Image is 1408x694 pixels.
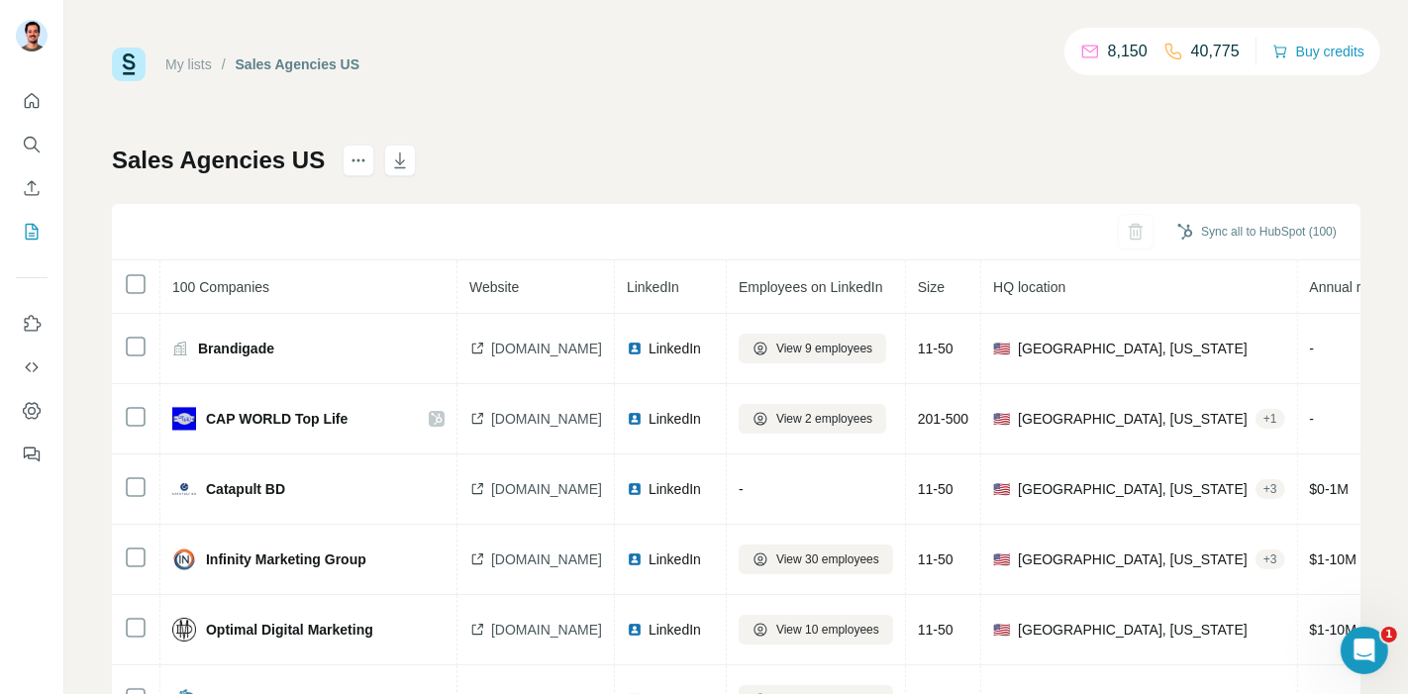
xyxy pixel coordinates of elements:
span: Optimal Digital Marketing [206,620,373,640]
span: 201-500 [918,411,968,427]
span: [GEOGRAPHIC_DATA], [US_STATE] [1018,409,1248,429]
button: Quick start [16,83,48,119]
span: [GEOGRAPHIC_DATA], [US_STATE] [1018,620,1248,640]
span: [DOMAIN_NAME] [491,409,602,429]
button: View 10 employees [739,615,893,644]
button: Search [16,127,48,162]
span: - [739,481,744,497]
li: / [222,54,226,74]
span: 🇺🇸 [993,620,1010,640]
button: Buy credits [1272,38,1364,65]
img: Surfe Logo [112,48,146,81]
span: [DOMAIN_NAME] [491,549,602,569]
button: View 9 employees [739,334,886,363]
button: Feedback [16,437,48,472]
button: Sync all to HubSpot (100) [1163,217,1351,247]
button: View 30 employees [739,545,893,574]
button: Use Surfe API [16,349,48,385]
span: LinkedIn [649,339,701,358]
img: LinkedIn logo [627,551,643,567]
span: 🇺🇸 [993,339,1010,358]
span: View 10 employees [776,621,879,639]
span: Brandigade [198,339,274,358]
iframe: Intercom live chat [1341,627,1388,674]
span: $ 1-10M [1310,622,1357,638]
button: Dashboard [16,393,48,429]
p: 40,775 [1191,40,1240,63]
span: 100 Companies [172,279,269,295]
span: LinkedIn [649,620,701,640]
span: [GEOGRAPHIC_DATA], [US_STATE] [1018,549,1248,569]
button: View 2 employees [739,404,886,434]
a: My lists [165,56,212,72]
span: Employees on LinkedIn [739,279,883,295]
span: View 2 employees [776,410,872,428]
span: 1 [1381,627,1397,643]
span: 11-50 [918,551,954,567]
span: 🇺🇸 [993,549,1010,569]
span: Website [469,279,519,295]
span: HQ location [993,279,1065,295]
span: 🇺🇸 [993,479,1010,499]
span: 11-50 [918,341,954,356]
img: company-logo [172,547,196,571]
span: [DOMAIN_NAME] [491,479,602,499]
span: 🇺🇸 [993,409,1010,429]
span: LinkedIn [627,279,679,295]
img: LinkedIn logo [627,411,643,427]
span: [DOMAIN_NAME] [491,339,602,358]
button: Enrich CSV [16,170,48,206]
div: + 3 [1256,550,1285,568]
span: Size [918,279,945,295]
span: [GEOGRAPHIC_DATA], [US_STATE] [1018,479,1248,499]
span: LinkedIn [649,479,701,499]
span: Catapult BD [206,479,285,499]
button: My lists [16,214,48,249]
img: LinkedIn logo [627,341,643,356]
span: $ 0-1M [1310,481,1350,497]
div: + 3 [1256,480,1285,498]
span: View 9 employees [776,340,872,357]
span: 11-50 [918,481,954,497]
p: 8,150 [1108,40,1148,63]
span: LinkedIn [649,549,701,569]
span: 11-50 [918,622,954,638]
span: View 30 employees [776,550,879,568]
img: LinkedIn logo [627,481,643,497]
span: - [1310,411,1315,427]
span: [GEOGRAPHIC_DATA], [US_STATE] [1018,339,1248,358]
span: [DOMAIN_NAME] [491,620,602,640]
img: Avatar [16,20,48,51]
img: company-logo [172,477,196,501]
img: LinkedIn logo [627,622,643,638]
span: Infinity Marketing Group [206,549,366,569]
div: + 1 [1256,410,1285,428]
button: actions [343,145,374,176]
button: Use Surfe on LinkedIn [16,306,48,342]
span: - [1310,341,1315,356]
span: CAP WORLD Top Life [206,409,348,429]
div: Sales Agencies US [236,54,360,74]
h1: Sales Agencies US [112,145,325,176]
span: $ 1-10M [1310,551,1357,567]
img: company-logo [172,618,196,642]
img: company-logo [172,407,196,431]
span: LinkedIn [649,409,701,429]
span: Annual revenue [1310,279,1407,295]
